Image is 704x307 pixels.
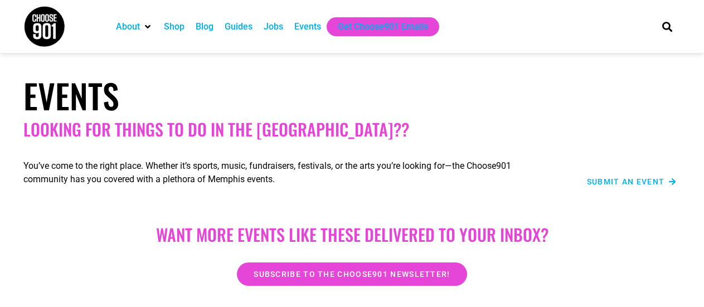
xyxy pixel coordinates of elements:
[254,270,450,278] span: Subscribe to the Choose901 newsletter!
[237,262,467,286] a: Subscribe to the Choose901 newsletter!
[338,20,428,33] a: Get Choose901 Emails
[294,20,321,33] a: Events
[225,20,253,33] a: Guides
[116,20,140,33] a: About
[23,75,681,115] h1: Events
[658,17,676,36] div: Search
[264,20,283,33] a: Jobs
[23,159,547,186] p: You’ve come to the right place. Whether it’s sports, music, fundraisers, festivals, or the arts y...
[587,178,677,186] a: Submit an Event
[110,17,158,36] div: About
[23,119,681,139] h2: Looking for things to do in the [GEOGRAPHIC_DATA]??
[196,20,213,33] a: Blog
[587,178,665,186] span: Submit an Event
[110,17,643,36] nav: Main nav
[164,20,185,33] a: Shop
[35,225,670,245] h2: Want more EVENTS LIKE THESE DELIVERED TO YOUR INBOX?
